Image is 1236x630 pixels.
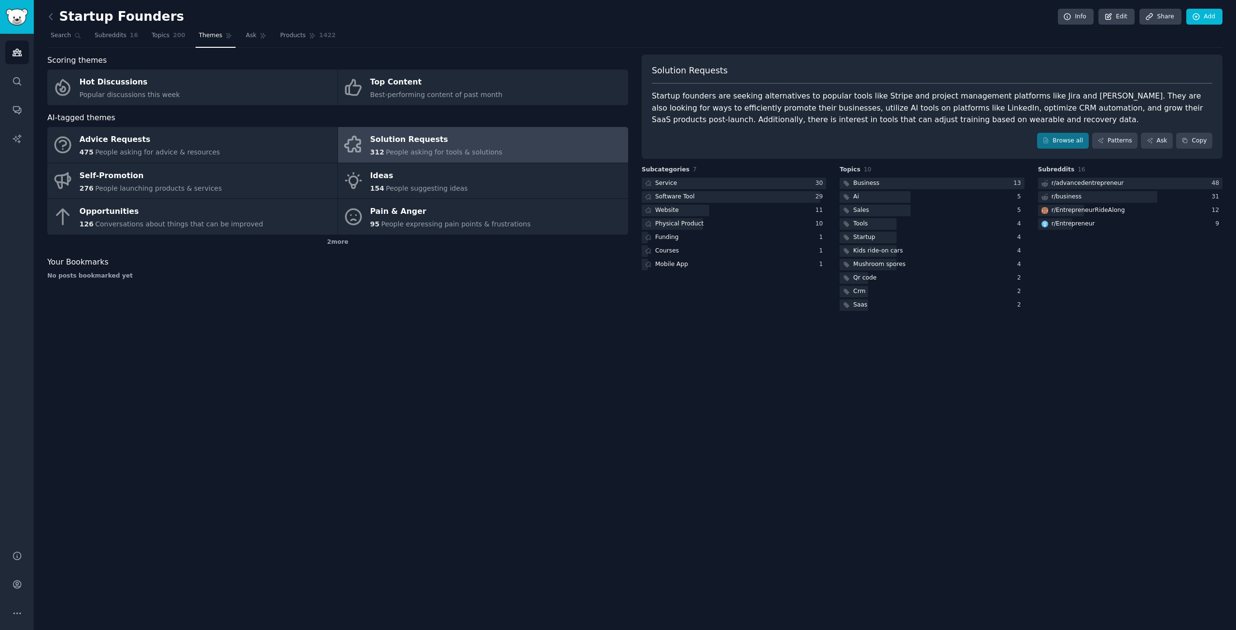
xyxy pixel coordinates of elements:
a: Add [1186,9,1222,25]
span: Best-performing content of past month [370,91,503,98]
img: EntrepreneurRideAlong [1041,207,1048,214]
span: People expressing pain points & frustrations [381,220,531,228]
span: People asking for tools & solutions [386,148,502,156]
span: 312 [370,148,384,156]
span: Solution Requests [652,65,728,77]
div: Ideas [370,168,468,183]
span: 475 [80,148,94,156]
span: 126 [80,220,94,228]
div: Solution Requests [370,132,503,148]
a: Advice Requests475People asking for advice & resources [47,127,337,163]
a: Kids ride-on cars4 [840,245,1024,257]
div: 11 [815,206,827,215]
div: r/ EntrepreneurRideAlong [1052,206,1125,215]
div: Sales [853,206,869,215]
div: Software Tool [655,193,695,201]
span: Subcategories [642,166,689,174]
div: Startup [853,233,875,242]
a: Service30 [642,178,826,190]
a: Crm2 [840,286,1024,298]
button: Copy [1176,133,1212,149]
div: 48 [1211,179,1222,188]
div: Mushroom spores [853,260,905,269]
div: 10 [815,220,827,228]
div: 2 [1017,287,1025,296]
a: Products1422 [277,28,339,48]
a: Info [1058,9,1094,25]
span: AI-tagged themes [47,112,115,124]
div: 9 [1215,220,1222,228]
a: Topics200 [148,28,189,48]
div: 4 [1017,220,1025,228]
a: Ideas154People suggesting ideas [338,163,628,199]
a: Funding1 [642,232,826,244]
a: Themes [196,28,236,48]
div: Tools [853,220,868,228]
a: r/advancedentrepreneur48 [1038,178,1222,190]
span: Topics [152,31,169,40]
a: Courses1 [642,245,826,257]
div: 4 [1017,247,1025,255]
a: Subreddits16 [91,28,141,48]
div: 2 more [47,235,628,250]
a: Website11 [642,205,826,217]
a: Solution Requests312People asking for tools & solutions [338,127,628,163]
a: Sales5 [840,205,1024,217]
div: Business [853,179,879,188]
span: Products [280,31,306,40]
div: Saas [853,301,867,309]
a: Business13 [840,178,1024,190]
div: 4 [1017,233,1025,242]
a: Entrepreneurr/Entrepreneur9 [1038,218,1222,230]
div: 5 [1017,206,1025,215]
span: Subreddits [95,31,126,40]
a: Software Tool29 [642,191,826,203]
a: Top ContentBest-performing content of past month [338,70,628,105]
a: Self-Promotion276People launching products & services [47,163,337,199]
a: Ask [1141,133,1173,149]
span: 16 [130,31,138,40]
div: Top Content [370,75,503,90]
span: Topics [840,166,860,174]
span: Your Bookmarks [47,256,109,268]
span: People asking for advice & resources [95,148,220,156]
a: Qr code2 [840,272,1024,284]
a: Saas2 [840,299,1024,311]
a: Edit [1098,9,1135,25]
div: 4 [1017,260,1025,269]
a: Mushroom spores4 [840,259,1024,271]
a: r/business31 [1038,191,1222,203]
div: r/ Entrepreneur [1052,220,1095,228]
div: No posts bookmarked yet [47,272,628,280]
div: 30 [815,179,827,188]
a: Ask [242,28,270,48]
div: Kids ride-on cars [853,247,903,255]
span: Themes [199,31,223,40]
a: Pain & Anger95People expressing pain points & frustrations [338,199,628,235]
div: Funding [655,233,679,242]
div: Mobile App [655,260,688,269]
span: 200 [173,31,185,40]
div: 13 [1013,179,1025,188]
div: Crm [853,287,865,296]
span: Ask [246,31,256,40]
div: r/ advancedentrepreneur [1052,179,1124,188]
div: 1 [819,247,827,255]
a: Share [1139,9,1181,25]
div: 12 [1211,206,1222,215]
a: Physical Product10 [642,218,826,230]
span: 95 [370,220,379,228]
div: Qr code [853,274,876,282]
a: Mobile App1 [642,259,826,271]
div: 2 [1017,301,1025,309]
a: Browse all [1037,133,1089,149]
span: People launching products & services [95,184,222,192]
a: Startup4 [840,232,1024,244]
a: Search [47,28,84,48]
div: Opportunities [80,204,263,220]
span: 276 [80,184,94,192]
a: Tools4 [840,218,1024,230]
img: Entrepreneur [1041,221,1048,227]
div: Website [655,206,679,215]
div: 1 [819,260,827,269]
